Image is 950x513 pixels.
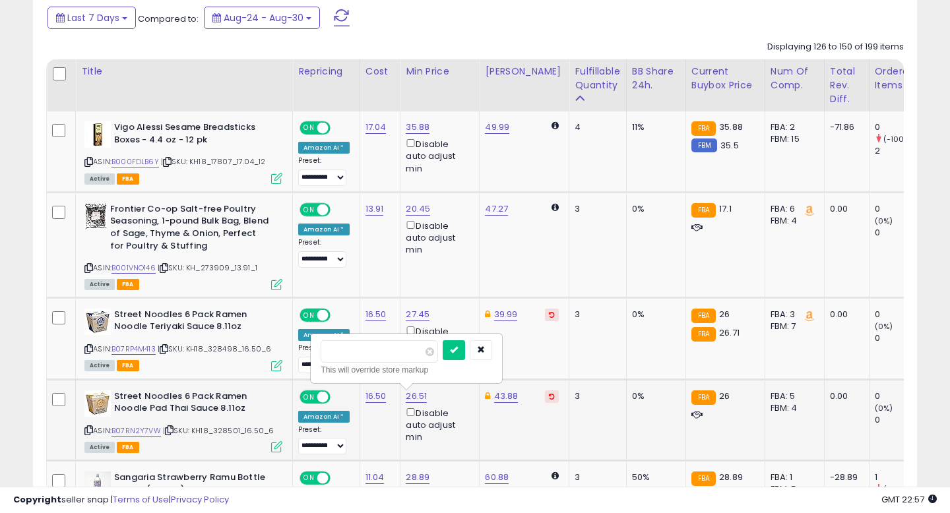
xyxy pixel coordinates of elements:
b: Vigo Alessi Sesame Breadsticks Boxes - 4.4 oz - 12 pk [114,121,274,149]
span: 2025-09-7 22:57 GMT [881,493,937,506]
span: | SKU: KH18_328501_16.50_6 [163,425,274,436]
b: Sangaria Strawberry Ramu Bottle 480ML (6 pack) [114,471,274,499]
a: B001VNO146 [111,262,156,274]
span: 26 [719,390,730,402]
div: Preset: [298,156,350,186]
div: 0 [875,121,928,133]
div: 0% [632,309,676,320]
a: 60.88 [485,471,509,484]
span: 35.88 [719,121,743,133]
div: -71.86 [830,121,859,133]
div: 0.00 [830,203,859,215]
div: Cost [365,65,395,78]
div: Current Buybox Price [691,65,759,92]
a: B07RP4M413 [111,344,156,355]
a: 39.99 [494,308,518,321]
span: 35.5 [720,139,739,152]
div: Disable auto adjust min [406,324,469,362]
small: (0%) [875,403,893,413]
div: 3 [575,309,616,320]
a: 20.45 [406,202,430,216]
div: 0 [875,390,928,402]
div: FBA: 6 [771,203,814,215]
span: All listings currently available for purchase on Amazon [84,442,115,453]
div: 0% [632,203,676,215]
div: Preset: [298,238,350,268]
span: OFF [329,204,350,215]
button: Aug-24 - Aug-30 [204,7,320,29]
div: Preset: [298,425,350,455]
span: All listings currently available for purchase on Amazon [84,360,115,371]
small: FBA [691,121,716,136]
div: ASIN: [84,309,282,370]
a: Privacy Policy [171,493,229,506]
div: 2 [875,145,928,157]
span: 26 [719,308,730,320]
div: Disable auto adjust min [406,406,469,444]
b: Frontier Co-op Salt-free Poultry Seasoning, 1-pound Bulk Bag, Blend of Sage, Thyme & Onion, Perfe... [110,203,270,255]
span: Aug-24 - Aug-30 [224,11,303,24]
div: seller snap | | [13,494,229,506]
small: FBA [691,327,716,342]
span: FBA [117,442,139,453]
div: 0 [875,414,928,426]
img: 619sGsJ-o1L._SL40_.jpg [84,203,107,229]
div: FBA: 5 [771,390,814,402]
div: 50% [632,471,676,483]
span: 26.71 [719,326,740,339]
span: 17.1 [719,202,732,215]
div: FBA: 3 [771,309,814,320]
div: Displaying 126 to 150 of 199 items [767,41,904,53]
div: Total Rev. Diff. [830,65,864,106]
span: ON [301,309,317,320]
div: 0 [875,332,928,344]
img: 41g4THYwltL._SL40_.jpg [84,121,111,148]
div: 1 [875,471,928,483]
div: Preset: [298,344,350,373]
small: (0%) [875,216,893,226]
div: 0.00 [830,390,859,402]
div: 0% [632,390,676,402]
div: Ordered Items [875,65,923,92]
div: Disable auto adjust min [406,136,469,175]
span: ON [301,391,317,402]
span: Compared to: [138,13,199,25]
span: FBA [117,360,139,371]
div: 11% [632,121,676,133]
span: All listings currently available for purchase on Amazon [84,173,115,185]
a: 17.04 [365,121,387,134]
b: Street Noodles 6 Pack Ramen Noodle Pad Thai Sauce 8.11oz [114,390,274,418]
a: 28.89 [406,471,429,484]
button: Last 7 Days [47,7,136,29]
div: 0 [875,203,928,215]
a: 43.88 [494,390,519,403]
div: 3 [575,471,616,483]
a: 47.27 [485,202,508,216]
span: 28.89 [719,471,743,483]
a: 16.50 [365,390,387,403]
div: ASIN: [84,390,282,452]
div: [PERSON_NAME] [485,65,563,78]
img: 51ddj1EkeBL._SL40_.jpg [84,390,111,417]
div: Title [81,65,287,78]
div: This will override store markup [321,363,492,377]
span: FBA [117,279,139,290]
div: FBM: 15 [771,133,814,145]
div: Amazon AI * [298,142,350,154]
small: FBA [691,203,716,218]
div: FBM: 7 [771,320,814,332]
div: Num of Comp. [771,65,819,92]
a: 16.50 [365,308,387,321]
span: | SKU: KH_273909_13.91_1 [158,262,257,273]
div: -28.89 [830,471,859,483]
div: BB Share 24h. [632,65,680,92]
small: (-100%) [883,134,914,144]
img: 41Zm5v6rEiL._SL40_.jpg [84,471,111,498]
small: FBA [691,471,716,486]
div: 0 [875,227,928,239]
div: 3 [575,203,616,215]
div: Min Price [406,65,474,78]
a: B07RN2Y7VW [111,425,161,437]
div: 3 [575,390,616,402]
span: | SKU: KH18_328498_16.50_6 [158,344,271,354]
